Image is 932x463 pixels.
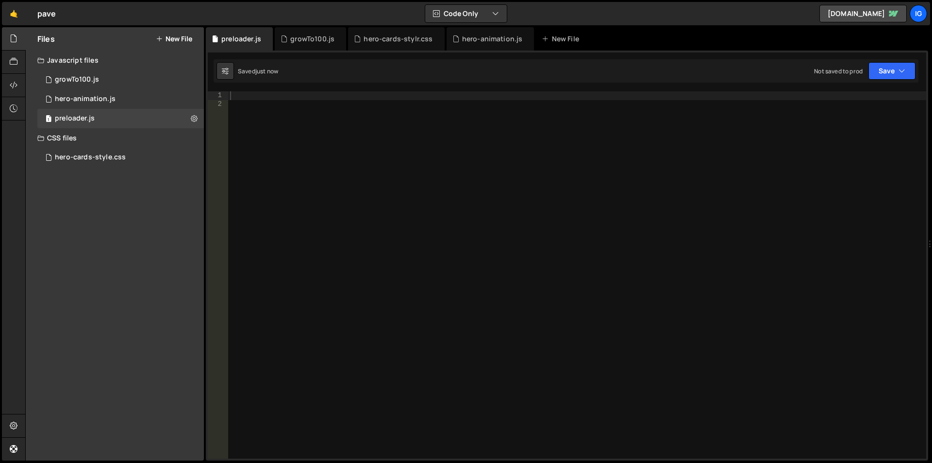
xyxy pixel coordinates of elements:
[868,62,915,80] button: Save
[37,8,56,19] div: pave
[26,51,204,70] div: Javascript files
[37,70,204,89] div: 16663/45533.js
[819,5,907,22] a: [DOMAIN_NAME]
[55,95,116,103] div: hero-animation.js
[208,100,228,109] div: 2
[910,5,927,22] a: ig
[37,89,204,109] div: 16663/45449.js
[208,91,228,100] div: 1
[37,34,55,44] h2: Files
[46,116,51,123] span: 1
[290,34,334,44] div: growTo100.js
[425,5,507,22] button: Code Only
[156,35,192,43] button: New File
[255,67,278,75] div: just now
[364,34,433,44] div: hero-cards-stylr.css
[37,148,204,167] div: 16663/45452.css
[55,114,95,123] div: preloader.js
[221,34,261,44] div: preloader.js
[2,2,26,25] a: 🤙
[814,67,863,75] div: Not saved to prod
[462,34,523,44] div: hero-animation.js
[55,153,126,162] div: hero-cards-style.css
[37,109,204,128] div: 16663/45660.js
[26,128,204,148] div: CSS files
[238,67,278,75] div: Saved
[55,75,99,84] div: growTo100.js
[542,34,582,44] div: New File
